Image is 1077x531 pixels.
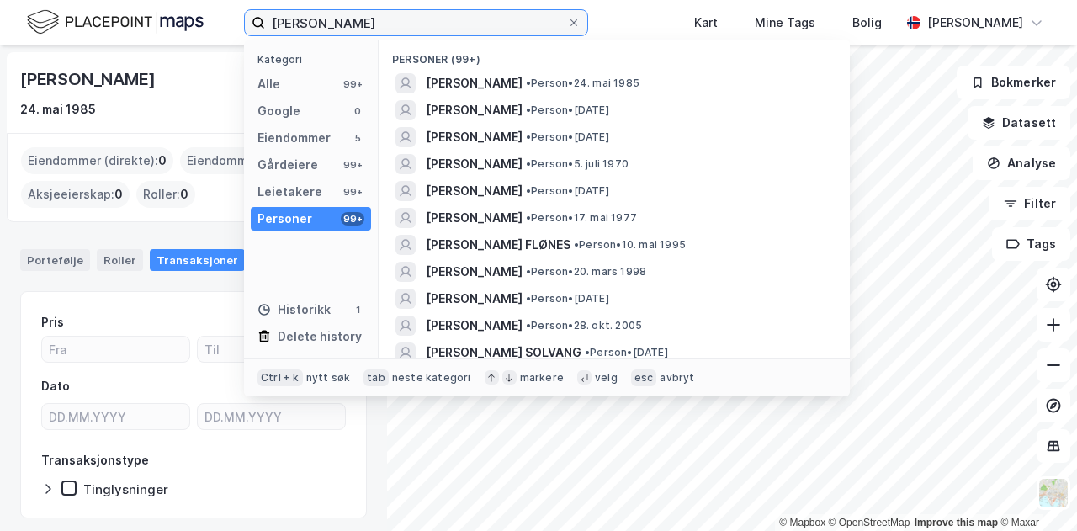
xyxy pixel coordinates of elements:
div: Roller : [136,181,195,208]
div: Pris [41,312,64,332]
span: 0 [180,184,188,204]
span: • [526,184,531,197]
iframe: Chat Widget [993,450,1077,531]
span: • [526,77,531,89]
input: Fra [42,337,189,362]
div: Eiendommer [257,128,331,148]
div: Eiendommer (Indirekte) : [180,147,342,174]
div: Mine Tags [755,13,815,33]
button: Analyse [973,146,1070,180]
div: [PERSON_NAME] [927,13,1023,33]
button: Bokmerker [957,66,1070,99]
span: Person • 17. mai 1977 [526,211,637,225]
div: Google [257,101,300,121]
span: 0 [158,151,167,171]
div: tab [363,369,389,386]
div: velg [595,371,618,385]
div: 0 [351,104,364,118]
div: Alle [257,74,280,94]
div: Gårdeiere [257,155,318,175]
a: Improve this map [915,517,998,528]
span: • [526,130,531,143]
div: Bolig [852,13,882,33]
span: 0 [114,184,123,204]
div: Kart [694,13,718,33]
a: Mapbox [779,517,825,528]
div: Delete history [278,327,362,347]
span: Person • 24. mai 1985 [526,77,639,90]
div: Personer [257,209,312,229]
span: Person • [DATE] [526,104,609,117]
div: [PERSON_NAME] [20,66,158,93]
input: DD.MM.YYYY [198,404,345,429]
div: Aksjeeierskap : [21,181,130,208]
div: 5 [351,131,364,145]
span: • [526,292,531,305]
span: [PERSON_NAME] [426,181,523,201]
span: [PERSON_NAME] SOLVANG [426,342,581,363]
div: Transaksjonstype [41,450,149,470]
span: [PERSON_NAME] [426,127,523,147]
span: Person • 28. okt. 2005 [526,319,642,332]
div: Leietakere [257,182,322,202]
div: markere [520,371,564,385]
div: 99+ [341,77,364,91]
span: [PERSON_NAME] [426,262,523,282]
button: Filter [989,187,1070,220]
div: Eiendommer (direkte) : [21,147,173,174]
span: [PERSON_NAME] [426,289,523,309]
div: Personer (99+) [379,40,850,70]
input: DD.MM.YYYY [42,404,189,429]
span: • [526,211,531,224]
span: Person • 5. juli 1970 [526,157,629,171]
div: Historikk [257,300,331,320]
div: 99+ [341,158,364,172]
div: avbryt [660,371,694,385]
div: Kontrollprogram for chat [993,450,1077,531]
span: Person • [DATE] [526,184,609,198]
span: Person • 10. mai 1995 [574,238,686,252]
div: 99+ [341,185,364,199]
span: • [526,265,531,278]
button: Datasett [968,106,1070,140]
span: Person • 20. mars 1998 [526,265,646,279]
span: [PERSON_NAME] [426,73,523,93]
div: nytt søk [306,371,351,385]
a: OpenStreetMap [829,517,910,528]
div: neste kategori [392,371,471,385]
button: Tags [992,227,1070,261]
span: [PERSON_NAME] [426,316,523,336]
span: [PERSON_NAME] [426,208,523,228]
span: • [574,238,579,251]
span: • [526,319,531,332]
div: Dato [41,376,70,396]
img: logo.f888ab2527a4732fd821a326f86c7f29.svg [27,8,204,37]
span: [PERSON_NAME] [426,154,523,174]
span: Person • [DATE] [585,346,668,359]
span: Person • [DATE] [526,292,609,305]
div: Ctrl + k [257,369,303,386]
span: • [585,346,590,358]
input: Til [198,337,345,362]
div: Roller [97,249,143,271]
div: 24. mai 1985 [20,99,96,119]
div: Tinglysninger [83,481,168,497]
div: esc [631,369,657,386]
span: • [526,104,531,116]
span: [PERSON_NAME] [426,100,523,120]
div: Portefølje [20,249,90,271]
input: Søk på adresse, matrikkel, gårdeiere, leietakere eller personer [265,10,567,35]
div: 1 [351,303,364,316]
div: Transaksjoner [150,249,245,271]
div: Kategori [257,53,371,66]
span: [PERSON_NAME] FLØNES [426,235,570,255]
span: • [526,157,531,170]
div: 99+ [341,212,364,226]
span: Person • [DATE] [526,130,609,144]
